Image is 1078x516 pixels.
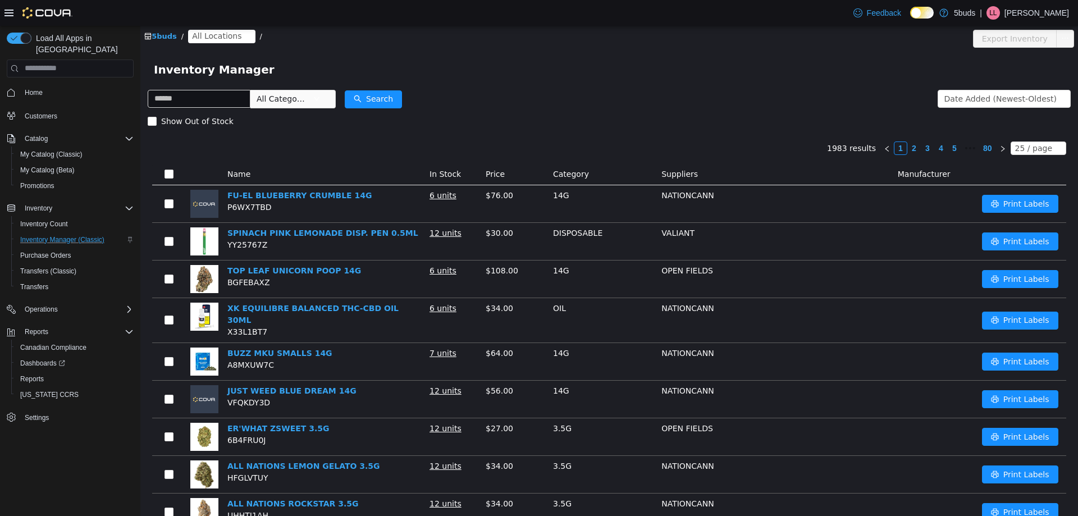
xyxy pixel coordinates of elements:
[11,162,138,178] button: My Catalog (Beta)
[87,360,216,369] a: JUST WEED BLUE DREAM 14G
[842,286,918,304] button: icon: printerPrint Labels
[20,375,44,383] span: Reports
[16,148,87,161] a: My Catalog (Classic)
[20,411,53,424] a: Settings
[16,357,134,370] span: Dashboards
[11,178,138,194] button: Promotions
[87,372,130,381] span: VFQKDY3D
[20,181,54,190] span: Promotions
[16,372,48,386] a: Reports
[2,107,138,124] button: Customers
[87,302,127,310] span: X33L1BT7
[20,303,134,316] span: Operations
[781,116,793,129] a: 3
[16,233,134,246] span: Inventory Manager (Classic)
[20,202,57,215] button: Inventory
[16,388,134,401] span: Washington CCRS
[821,116,839,129] li: Next 5 Pages
[50,239,78,267] img: TOP LEAF UNICORN POOP 14G hero shot
[20,267,76,276] span: Transfers (Classic)
[914,119,921,127] i: icon: down
[521,240,573,249] span: OPEN FIELDS
[120,6,122,15] span: /
[50,359,78,387] img: JUST WEED BLUE DREAM 14G placeholder
[794,116,807,129] li: 4
[16,148,134,161] span: My Catalog (Classic)
[16,264,81,278] a: Transfers (Classic)
[20,410,134,424] span: Settings
[7,80,134,455] nav: Complex example
[521,436,573,445] span: NATIONCANN
[87,335,134,344] span: A8MXUW7C
[13,35,141,53] span: Inventory Manager
[87,165,232,174] a: FU-EL BLUEBERRY CRUMBLE 14G
[408,355,517,392] td: 14G
[842,402,918,420] button: icon: printerPrint Labels
[16,217,72,231] a: Inventory Count
[2,409,138,426] button: Settings
[842,477,918,495] button: icon: printerPrint Labels
[289,165,316,174] u: 6 units
[521,323,573,332] span: NATIONCANN
[50,202,78,230] img: SPINACH PINK LEMONADE DISP. PEN 0.5ML hero shot
[916,4,934,22] button: icon: ellipsis
[408,430,517,468] td: 3.5G
[842,327,918,345] button: icon: printerPrint Labels
[521,144,558,153] span: Suppliers
[345,278,373,287] span: $34.00
[25,204,52,213] span: Inventory
[345,398,373,407] span: $27.00
[867,7,901,19] span: Feedback
[794,116,807,129] a: 4
[807,116,821,129] li: 5
[754,116,766,129] a: 1
[345,144,364,153] span: Price
[20,282,48,291] span: Transfers
[408,468,517,505] td: 3.5G
[20,132,134,145] span: Catalog
[16,163,79,177] a: My Catalog (Beta)
[16,264,134,278] span: Transfers (Classic)
[413,144,449,153] span: Category
[11,232,138,248] button: Inventory Manager (Classic)
[31,33,134,55] span: Load All Apps in [GEOGRAPHIC_DATA]
[87,447,128,456] span: HFGLVTUY
[875,116,912,129] div: 25 / page
[16,249,134,262] span: Purchase Orders
[345,203,373,212] span: $30.00
[25,327,48,336] span: Reports
[50,435,78,463] img: ALL NATIONS LEMON GELATO 3.5G hero shot
[50,322,78,350] img: BUZZ MKU SMALLS 14G hero shot
[842,207,918,225] button: icon: printerPrint Labels
[11,371,138,387] button: Reports
[289,398,321,407] u: 12 units
[87,323,192,332] a: BUZZ MKU SMALLS 14G
[11,279,138,295] button: Transfers
[87,485,128,494] span: UHHTJ1AH
[289,278,316,287] u: 6 units
[87,252,129,261] span: BGFEBAXZ
[11,263,138,279] button: Transfers (Classic)
[16,179,134,193] span: Promotions
[50,472,78,500] img: ALL NATIONS ROCKSTAR 3.5G hero shot
[289,240,316,249] u: 6 units
[25,413,49,422] span: Settings
[16,163,134,177] span: My Catalog (Beta)
[11,216,138,232] button: Inventory Count
[839,116,856,129] li: 80
[20,109,62,123] a: Customers
[87,436,240,445] a: ALL NATIONS LEMON GELATO 3.5G
[50,277,78,305] img: XK EQUILIBRE BALANCED THC-CBD OIL 30ML hero shot
[859,120,866,126] i: icon: right
[687,116,736,129] li: 1983 results
[521,360,573,369] span: NATIONCANN
[11,387,138,403] button: [US_STATE] CCRS
[20,251,71,260] span: Purchase Orders
[50,397,78,425] img: ER'WHAT ZSWEET 3.5G hero shot
[52,4,101,16] span: All Locations
[521,398,573,407] span: OPEN FIELDS
[345,436,373,445] span: $34.00
[345,473,373,482] span: $34.00
[408,197,517,235] td: DISPOSABLE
